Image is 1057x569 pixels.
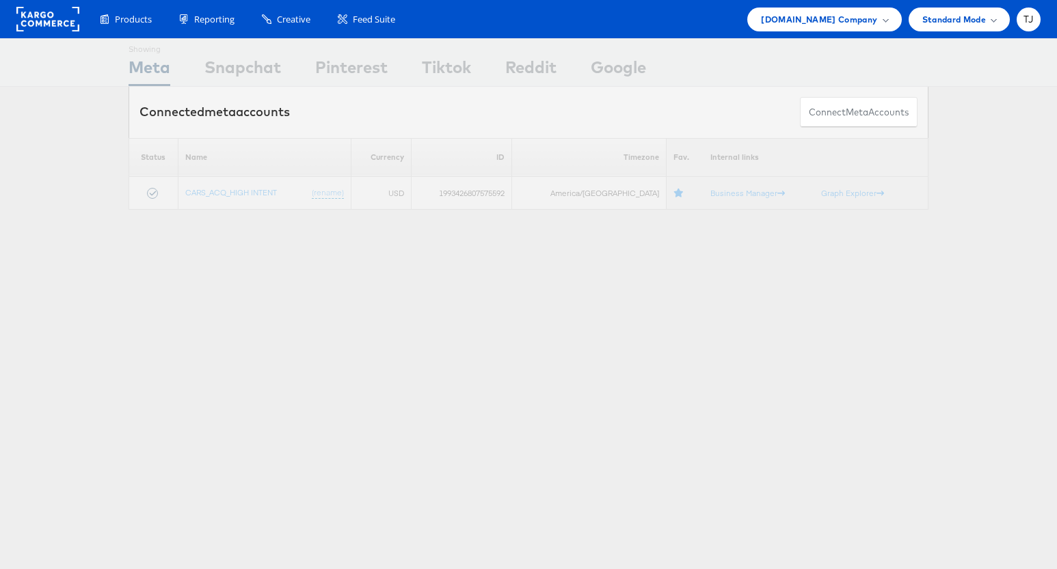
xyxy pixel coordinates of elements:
span: meta [204,104,236,120]
a: Business Manager [710,188,785,198]
div: Reddit [505,55,557,86]
div: Google [591,55,646,86]
div: Snapchat [204,55,281,86]
td: USD [351,177,412,210]
a: Graph Explorer [821,188,884,198]
div: Meta [129,55,170,86]
span: Standard Mode [922,12,986,27]
div: Tiktok [422,55,471,86]
th: Timezone [511,138,666,177]
td: America/[GEOGRAPHIC_DATA] [511,177,666,210]
span: [DOMAIN_NAME] Company [761,12,877,27]
span: meta [846,106,868,119]
span: Products [115,13,152,26]
a: CARS_ACQ_HIGH INTENT [185,187,277,197]
th: Name [178,138,351,177]
th: ID [412,138,512,177]
th: Currency [351,138,412,177]
span: Reporting [194,13,235,26]
td: 1993426807575592 [412,177,512,210]
span: TJ [1023,15,1034,24]
div: Pinterest [315,55,388,86]
th: Status [129,138,178,177]
span: Creative [277,13,310,26]
a: (rename) [312,187,344,199]
button: ConnectmetaAccounts [800,97,918,128]
div: Connected accounts [139,103,290,121]
span: Feed Suite [353,13,395,26]
div: Showing [129,39,170,55]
